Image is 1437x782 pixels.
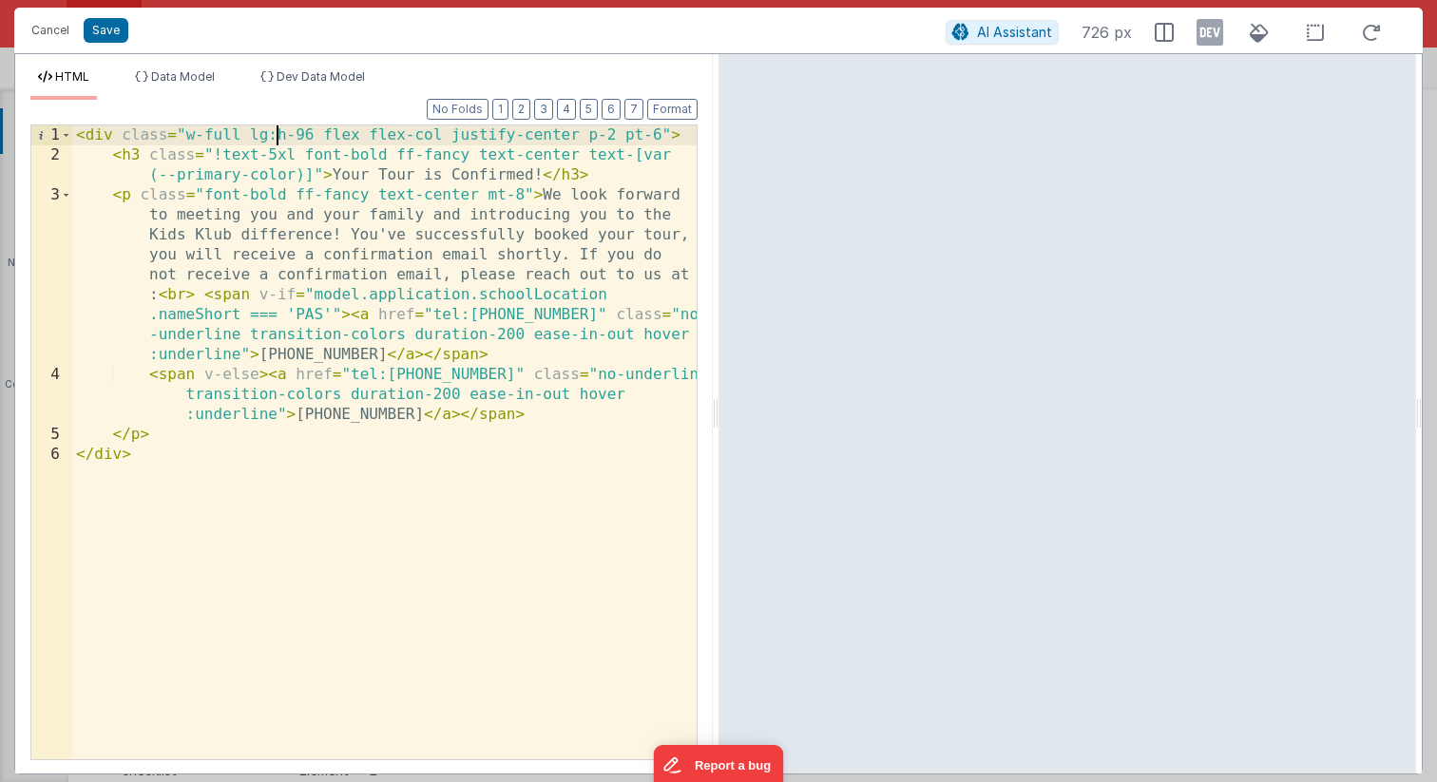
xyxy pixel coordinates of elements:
[624,99,643,120] button: 7
[22,17,79,44] button: Cancel
[647,99,698,120] button: Format
[557,99,576,120] button: 4
[31,425,72,445] div: 5
[31,185,72,365] div: 3
[977,24,1052,40] span: AI Assistant
[277,69,365,84] span: Dev Data Model
[55,69,89,84] span: HTML
[512,99,530,120] button: 2
[31,445,72,465] div: 6
[31,125,72,145] div: 1
[946,20,1059,45] button: AI Assistant
[84,18,128,43] button: Save
[31,145,72,185] div: 2
[580,99,598,120] button: 5
[427,99,489,120] button: No Folds
[602,99,621,120] button: 6
[151,69,215,84] span: Data Model
[1082,21,1132,44] span: 726 px
[31,365,72,425] div: 4
[534,99,553,120] button: 3
[492,99,508,120] button: 1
